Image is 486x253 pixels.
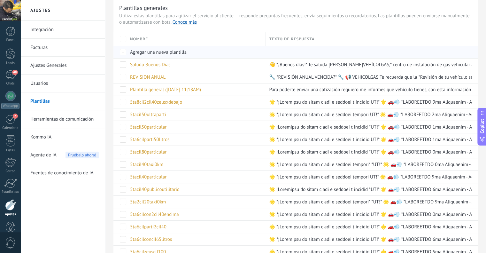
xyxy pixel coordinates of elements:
div: Listas [1,148,20,153]
span: Pruébalo ahora! [66,152,99,158]
div: 🌟 ¡Convierte tu carro a gas y empieza a ahorrar *YA!* 🌟 🚗💨 *COTIZACIÓN 5ta Generación - Servicio ... [266,183,472,195]
a: Agente de IA Pruébalo ahora! [30,146,99,164]
a: Ajustes Generales [30,57,99,75]
span: 5tacil50particular [130,124,166,130]
span: 5tacil50ultraparti [130,112,166,118]
li: Plantillas [21,92,105,110]
div: Ajustes [1,212,20,217]
div: 🌟 *¡Convierte tu carro a gas y empieza a ahorrar YA!* 🌟 🚗💨 *COTIZACIÓN 5ta Generación - Servicio ... [266,233,472,245]
div: Chats [1,82,20,86]
a: Usuarios [30,75,99,92]
span: 2 [13,114,18,119]
div: WhatsApp [1,103,19,109]
a: Plantillas [30,92,99,110]
div: Panel [1,38,20,42]
div: 🌟 *¡Convierte tu carro a gas y empieza a ahorrar YA!* 🌟 🚗💨 *COTIZACIÓN 5ta Generación - Servicio ... [266,133,472,146]
div: 🌟 *¡Convierte tu carro a gas y empieza a ahorrar YA!* 🌟 🚗💨 *COTIZACIÓN 5ta Generación - Servicio ... [266,96,472,108]
div: Calendario [1,126,20,130]
li: Agente de IA [21,146,105,164]
span: 5tacil40publicoutilitario [130,186,180,193]
h3: Plantillas generales [119,4,472,12]
span: Agregar una nueva plantilla [130,49,187,55]
span: Agente de IA [30,146,57,164]
div: Leads [1,61,20,65]
div: Texto de respuesta [266,32,478,46]
div: 🌟 *¡Convierte tu carro a gas y empieza a ahorrar YA!* 🌟 🚗💨 *COTIZACIÓN 5ta Generación - Servicio ... [266,221,472,233]
li: Facturas [21,39,105,57]
li: Herramientas de comunicación [21,110,105,128]
span: 5ta6cilparti2cil40 [130,224,166,230]
a: Facturas [30,39,99,57]
div: 🌟 *¡Convierte tu carro a gas y empieza ahorrar* *YA!* 🌟 🚗💨 *COTIZACIÓN 5ta Generación - Taxi 🚖 en... [266,158,472,170]
div: Nombre [127,32,266,46]
div: 🔧 *REVISIÓN ANUAL VENCIDA?* 🔧 📢 VEHICOLGAS Te recuerda que la *Revisión de tu vehículo se vence e... [266,71,472,83]
div: Correo [1,169,20,173]
a: Herramientas de comunicación [30,110,99,128]
a: Integración [30,21,99,39]
li: Ajustes Generales [21,57,105,75]
div: 🌟 ¡Convierte tu carro a gas y empieza a ahorrar *YA!* 🌟 🚗💨 *COTIZACIÓN 5ta Generación - Servicio ... [266,121,472,133]
span: 5tacil40particular [130,174,166,180]
a: Kommo IA [30,128,99,146]
div: 🌟 *¡Convierte tu carro a gas y empieza a ahorrar YA!* 🌟 🚗💨 *COTIZACIÓN 5ta Generación - Servicio ... [266,208,472,220]
div: Para poderte enviar una cotización requiero me informes que vehículo tienes, con esta información... [266,83,472,96]
a: Conoce más [173,19,197,25]
div: 🌟 ¡Convierte tu carro a gas y empieza a ahorrar *YA!* 🌟 🚗💨 *COTIZACIÓN 5ta Generación - Servicio ... [266,146,472,158]
span: 5ta8cil2cil40zeusxdebajo [130,99,182,105]
span: Copilot [479,119,485,133]
li: Usuarios [21,75,105,92]
span: 5ta6cilcon2cil40encima [130,211,179,217]
span: 5tacil80particular [130,149,166,155]
span: 5ta6cilconcil65litros [130,236,172,242]
span: 5tacil40taxi0km [130,162,163,168]
span: Saludo Buenos Dias [130,62,171,68]
div: 🌟 *¡Convierte tu carro a gas y empieza ahorrar YA!* 🌟 🚗💨 *COTIZACIÓN 5ta Generación - Servicio Pa... [266,171,472,183]
div: 🌟 *¡Convierte tu carro a gas y empieza ahorrar YA!* 🌟 🚗💨 *COTIZACIÓN 5ta Generación - Servicio Pa... [266,108,472,121]
span: 48 [12,70,18,75]
div: 👋 *¡Buenos días!* Te saluda Sandra de *VEHÍCOLGAS,* centro de instalación de gas vehicular autori... [266,59,472,71]
li: Integración [21,21,105,39]
span: REVISION ANUAL [130,74,166,80]
div: 🌟 *¡Convierte tu carro a gas y empieza ahorrar* *YA!* 🌟 🚗💨 *COTIZACIÓN 5ta Generación - Taxi 0 KM... [266,196,472,208]
li: Fuentes de conocimiento de IA [21,164,105,182]
div: Estadísticas [1,190,20,194]
a: Fuentes de conocimiento de IA [30,164,99,182]
span: Utiliza estas plantillas para agilizar el servicio al cliente — responde preguntas frecuentes, en... [119,13,472,26]
span: 5ta2cil20taxi0km [130,199,166,205]
span: 5ta6cilparti50litros [130,137,170,143]
span: Plantilla general ([DATE] 11:18AM) [130,87,201,93]
li: Kommo IA [21,128,105,146]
